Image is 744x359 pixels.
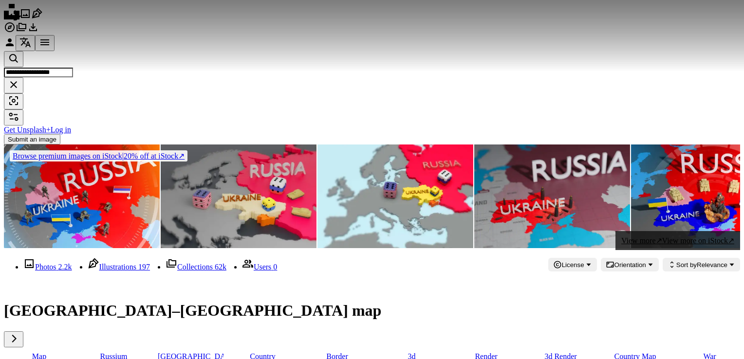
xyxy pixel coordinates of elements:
button: Search Unsplash [4,51,23,67]
span: Relevance [676,261,727,269]
button: Orientation [601,258,659,271]
a: Get Unsplash+ [4,126,51,134]
a: Browse premium images on iStock|20% off at iStock↗ [4,144,193,167]
button: Filters [4,109,23,126]
img: The Russian military intervention in eastern Ukraine. [161,144,316,248]
img: Ukraine crisis map. Ukraine and Russia military conflict. [4,144,160,248]
span: License [562,261,584,269]
h1: [GEOGRAPHIC_DATA]–[GEOGRAPHIC_DATA] map [4,302,740,320]
span: 62k [215,263,226,271]
a: Users 0 [242,263,277,271]
div: 20% off at iStock ↗ [10,150,187,162]
img: The Russian military intervention in eastern Ukraine. [317,144,473,248]
button: Visual search [4,93,23,109]
a: View more↗View more on iStock↗ [615,231,740,250]
a: Log in [51,126,71,134]
span: 197 [138,263,150,271]
span: View more ↗ [621,236,662,245]
button: Language [16,35,35,51]
a: Collections [16,26,27,35]
a: Home — Unsplash [4,13,19,21]
span: View more on iStock ↗ [662,236,734,245]
button: Submit an image [4,134,60,144]
a: Illustrations 197 [88,263,150,271]
button: scroll list to the right [4,331,23,347]
button: Sort byRelevance [663,258,740,271]
a: Download History [27,26,39,35]
a: Explore [4,26,16,35]
span: 2.2k [58,263,72,271]
a: Collections 62k [166,263,226,271]
a: Photos 2.2k [23,263,72,271]
span: Browse premium images on iStock | [13,152,124,160]
a: Illustrations [31,13,43,21]
span: Orientation [614,261,646,269]
span: 0 [273,263,277,271]
a: Photos [19,13,31,21]
button: Menu [35,35,55,51]
a: Log in / Sign up [4,41,16,50]
span: Sort by [676,261,697,269]
form: Find visuals sitewide [4,51,740,109]
img: Ukraine's crisis map. Ukraine and Russia military conflict. Geopolitical concept. [474,144,630,248]
button: Clear [4,77,23,93]
button: License [548,258,597,271]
